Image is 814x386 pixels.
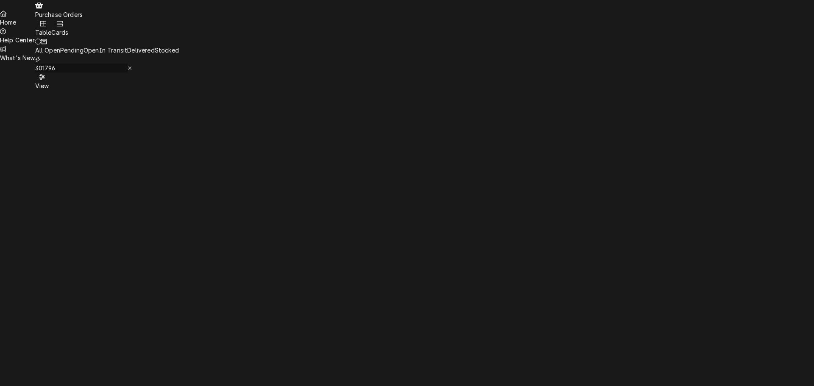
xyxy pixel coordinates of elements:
[35,82,49,89] span: View
[35,64,128,72] input: Keyword search
[155,46,179,55] div: Stocked
[127,46,154,55] div: Delivered
[99,46,128,55] div: In Transit
[35,46,60,55] div: All Open
[60,46,84,55] div: Pending
[84,46,99,55] div: Open
[128,64,132,72] button: Erase input
[35,72,49,90] button: View
[51,28,68,37] div: Cards
[35,11,83,18] span: Purchase Orders
[35,28,52,37] div: Table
